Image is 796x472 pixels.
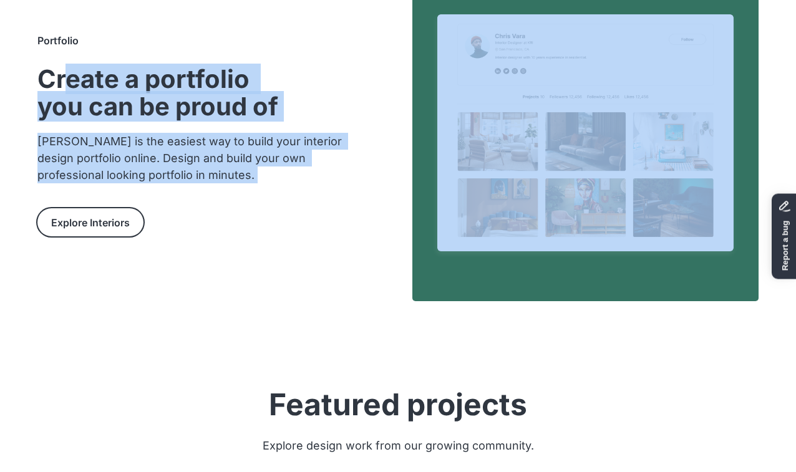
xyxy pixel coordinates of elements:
[37,208,143,236] button: Explore Interiors
[269,388,527,421] div: Featured projects
[263,437,534,454] div: Explore design work from our growing community.
[37,133,349,183] div: [PERSON_NAME] is the easiest way to build your interior design portfolio online. Design and build...
[37,33,79,50] div: Portfolio
[37,65,297,120] div: Create a portfolio you can be proud of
